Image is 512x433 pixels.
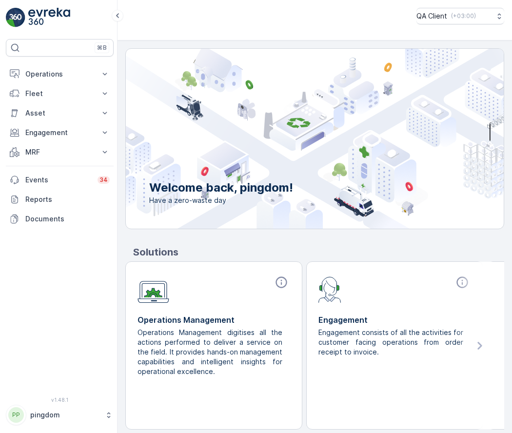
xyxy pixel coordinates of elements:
[25,108,94,118] p: Asset
[6,123,114,142] button: Engagement
[25,89,94,98] p: Fleet
[25,69,94,79] p: Operations
[28,8,70,27] img: logo_light-DOdMpM7g.png
[25,128,94,138] p: Engagement
[25,175,92,185] p: Events
[8,407,24,423] div: PP
[97,44,107,52] p: ⌘B
[6,170,114,190] a: Events34
[318,276,341,303] img: module-icon
[6,64,114,84] button: Operations
[416,11,447,21] p: QA Client
[149,180,293,196] p: Welcome back, pingdom!
[82,49,504,229] img: city illustration
[6,209,114,229] a: Documents
[318,328,463,357] p: Engagement consists of all the activities for customer facing operations from order receipt to in...
[133,245,504,259] p: Solutions
[25,195,110,204] p: Reports
[25,214,110,224] p: Documents
[6,190,114,209] a: Reports
[6,405,114,425] button: PPpingdom
[451,12,476,20] p: ( +03:00 )
[318,314,471,326] p: Engagement
[138,276,169,303] img: module-icon
[6,8,25,27] img: logo
[6,142,114,162] button: MRF
[138,328,282,376] p: Operations Management digitises all the actions performed to deliver a service on the field. It p...
[149,196,293,205] span: Have a zero-waste day
[6,103,114,123] button: Asset
[6,84,114,103] button: Fleet
[30,410,100,420] p: pingdom
[99,176,108,184] p: 34
[25,147,94,157] p: MRF
[138,314,290,326] p: Operations Management
[416,8,504,24] button: QA Client(+03:00)
[6,397,114,403] span: v 1.48.1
